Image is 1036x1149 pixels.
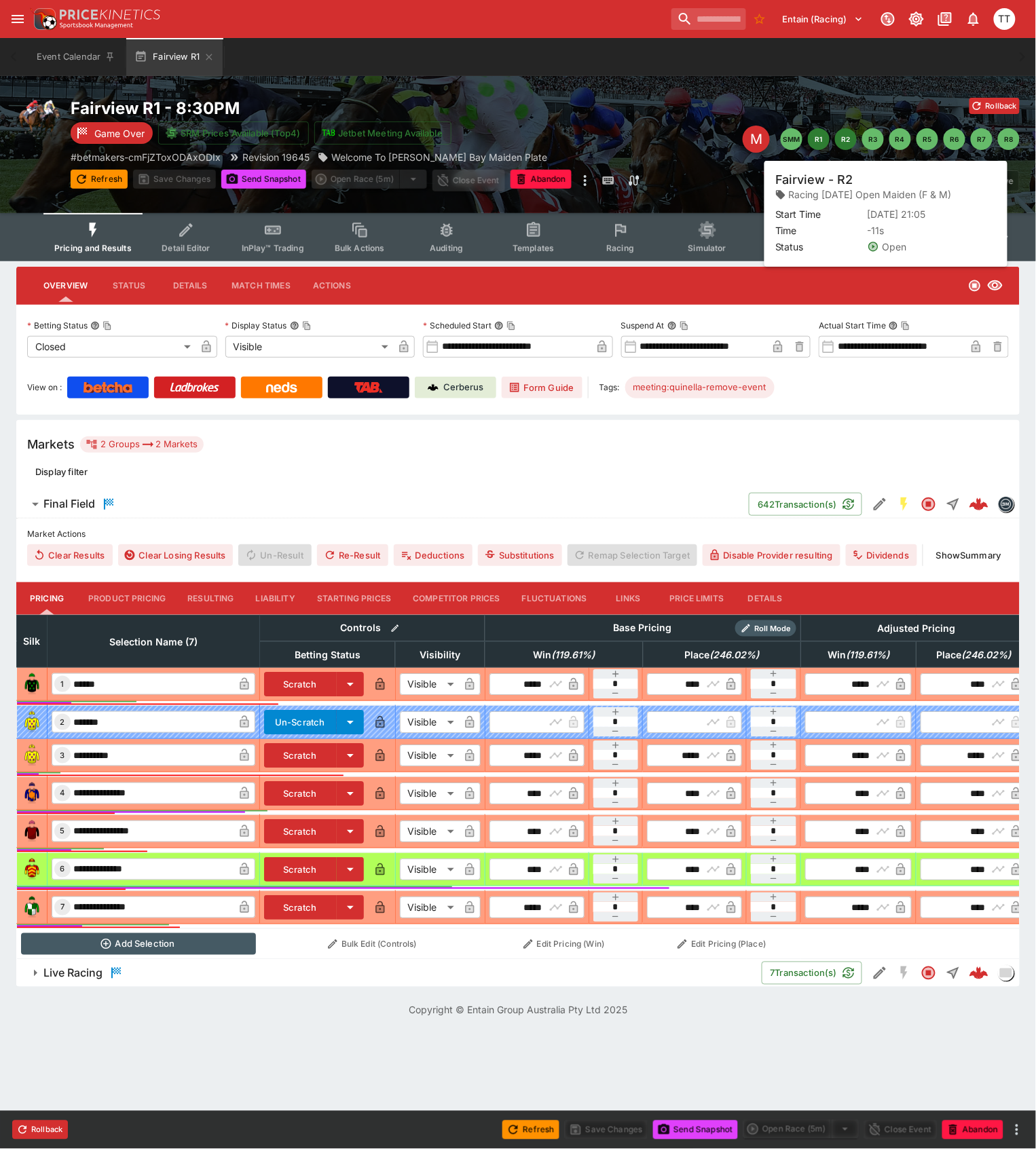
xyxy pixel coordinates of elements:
img: runner 4 [21,783,43,804]
button: Scratch [264,857,337,882]
button: Tala Taufale [990,4,1020,34]
button: R7 [971,128,993,150]
button: R1 [808,128,830,150]
h2: Copy To Clipboard [71,98,625,119]
div: Betting Target: cerberus [625,377,775,398]
span: Place [669,647,774,663]
span: 7 [58,903,67,912]
button: Scratch [264,819,337,844]
div: ab908e30-7925-4314-a878-2393da9d4106 [969,964,988,983]
button: Liability [245,582,306,615]
button: Product Pricing [77,582,177,615]
span: Un-Result [238,544,311,566]
div: Visible [225,336,394,358]
p: Override [908,174,942,188]
input: search [671,8,746,30]
button: R5 [917,128,938,150]
div: betmakers [998,496,1014,512]
div: Show/hide Price Roll mode configuration. [735,620,796,637]
button: Links [598,582,659,615]
img: logo-cerberus--red.svg [969,495,988,514]
span: Selection Name (7) [94,634,212,650]
img: runner 2 [21,711,43,733]
button: Abandon [511,170,572,189]
button: Edit Detail [868,492,892,516]
button: Closed [917,961,941,985]
button: Price Limits [659,582,735,615]
button: Send Snapshot [653,1120,738,1139]
button: Copy To Clipboard [302,321,312,331]
svg: Closed [921,496,937,512]
button: Clear Results [27,544,113,566]
span: InPlay™ Trading [242,243,304,253]
div: Visible [400,711,459,733]
p: Actual Start Time [819,320,886,331]
em: ( 119.61 %) [846,647,889,663]
span: Roll Mode [749,623,796,635]
img: TabNZ [354,382,383,393]
button: Status [98,269,160,302]
img: logo-cerberus--red.svg [969,964,988,983]
button: 7Transaction(s) [762,962,862,985]
button: Un-Scratch [264,710,337,734]
div: Start From [821,170,1020,191]
button: Fairview R1 [126,38,223,76]
button: R3 [862,128,884,150]
p: Game Over [94,126,145,140]
button: Scratch [264,781,337,806]
button: Notifications [961,7,986,31]
span: Popular Bets [769,243,819,253]
button: Re-Result [317,544,388,566]
span: 2 [58,717,68,727]
div: Event type filters [43,213,993,261]
div: Closed [27,336,196,358]
button: Add Selection [21,933,256,955]
button: R8 [998,128,1020,150]
div: Welcome To Nelson Mandela Bay Maiden Plate [318,150,547,164]
button: Select Tenant [775,8,872,30]
img: PriceKinetics [60,10,160,20]
button: Edit Detail [868,961,892,985]
span: Detail Editor [162,243,210,253]
div: split button [312,170,427,189]
p: Scheduled Start [423,320,492,331]
div: Visible [400,783,459,804]
p: Cerberus [444,381,484,394]
span: Win [813,647,904,663]
button: Scratch [264,895,337,920]
div: 2 Groups 2 Markets [86,436,198,453]
a: bc7fa18c-c99d-457d-aa36-15a4bf99e449 [965,491,993,518]
button: Refresh [502,1120,559,1139]
h5: Markets [27,436,75,452]
img: liveracing [999,966,1014,981]
button: Send Snapshot [221,170,306,189]
button: Edit Pricing (Win) [489,933,639,955]
h6: Final Field [43,497,95,511]
button: Deductions [394,544,472,566]
button: 642Transaction(s) [749,493,862,516]
img: Neds [266,382,297,393]
button: Disable Provider resulting [703,544,840,566]
img: horse_racing.png [16,98,60,141]
span: 1 [58,679,67,689]
button: Event Calendar [29,38,124,76]
span: 3 [58,751,68,760]
img: betmakers [999,497,1014,512]
button: Display filter [27,461,96,483]
span: System Controls [936,243,1002,253]
p: Copy To Clipboard [71,150,221,164]
button: SGM Enabled [892,492,917,516]
button: SRM Prices Available (Top4) [158,121,309,145]
div: Edit Meeting [743,126,770,153]
div: liveracing [998,965,1014,981]
div: bc7fa18c-c99d-457d-aa36-15a4bf99e449 [969,495,988,514]
button: Copy To Clipboard [103,321,112,331]
span: Auditing [430,243,463,253]
div: Visible [400,821,459,842]
button: open drawer [5,7,30,31]
span: Place [922,647,1026,663]
img: Betcha [84,382,132,393]
img: Ladbrokes [170,382,219,393]
div: split button [743,1120,859,1139]
button: SGM Disabled [892,961,917,985]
